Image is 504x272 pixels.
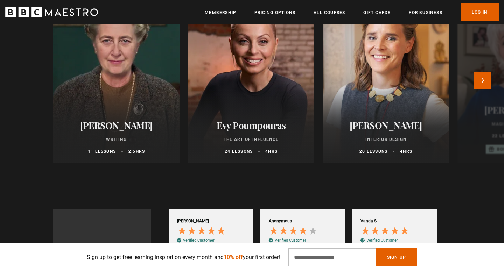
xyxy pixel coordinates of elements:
[359,148,387,155] p: 20 lessons
[177,218,209,224] div: [PERSON_NAME]
[5,7,98,17] svg: BBC Maestro
[366,238,398,243] div: Verified Customer
[136,149,145,154] abbr: hrs
[128,148,145,155] p: 2.5
[275,238,306,243] div: Verified Customer
[400,148,412,155] p: 4
[269,226,320,237] div: 4 Stars
[224,254,243,260] span: 10% off
[62,120,171,131] h2: [PERSON_NAME]
[461,3,499,21] a: Log In
[363,9,391,16] a: Gift Cards
[62,136,171,143] p: Writing
[331,136,441,143] p: Interior Design
[87,253,280,262] p: Sign up to get free learning inspiration every month and your first order!
[196,136,306,143] p: The Art of Influence
[254,9,295,16] a: Pricing Options
[177,226,228,237] div: 5 Stars
[205,3,499,21] nav: Primary
[376,248,417,266] button: Sign Up
[183,238,215,243] div: Verified Customer
[409,9,442,16] a: For business
[196,120,306,131] h2: Evy Poumpouras
[268,149,278,154] abbr: hrs
[403,149,412,154] abbr: hrs
[265,148,278,155] p: 4
[88,148,116,155] p: 11 lessons
[360,218,377,224] div: Vanda S
[314,9,345,16] a: All Courses
[225,148,253,155] p: 24 lessons
[331,120,441,131] h2: [PERSON_NAME]
[360,226,411,237] div: 5 Stars
[269,218,292,224] div: Anonymous
[205,9,236,16] a: Membership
